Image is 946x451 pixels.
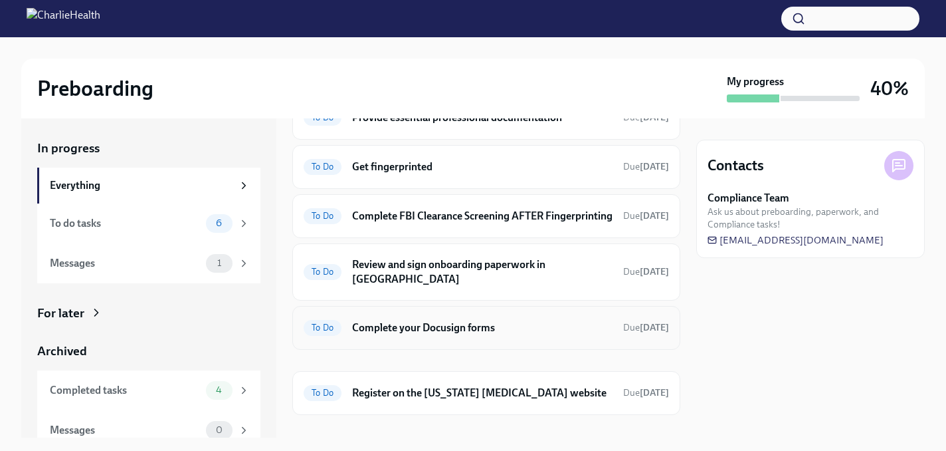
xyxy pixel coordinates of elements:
[50,383,201,398] div: Completed tasks
[208,385,230,395] span: 4
[37,140,260,157] a: In progress
[623,161,669,172] span: Due
[304,211,341,221] span: To Do
[304,382,669,404] a: To DoRegister on the [US_STATE] [MEDICAL_DATA] websiteDue[DATE]
[37,343,260,360] a: Archived
[623,266,669,277] span: Due
[640,210,669,222] strong: [DATE]
[208,218,230,228] span: 6
[50,178,233,193] div: Everything
[37,243,260,283] a: Messages1
[27,8,100,29] img: CharlieHealth
[37,75,153,102] h2: Preboarding
[870,76,909,100] h3: 40%
[708,233,884,247] a: [EMAIL_ADDRESS][DOMAIN_NAME]
[208,425,231,435] span: 0
[37,168,260,204] a: Everything
[37,410,260,450] a: Messages0
[37,305,84,322] div: For later
[37,204,260,243] a: To do tasks6
[304,388,341,398] span: To Do
[623,322,669,333] span: Due
[708,156,764,176] h4: Contacts
[623,265,669,278] span: October 10th, 2025 09:00
[352,257,613,287] h6: Review and sign onboarding paperwork in [GEOGRAPHIC_DATA]
[304,206,669,227] a: To DoComplete FBI Clearance Screening AFTER FingerprintingDue[DATE]
[727,75,784,89] strong: My progress
[623,387,669,398] span: Due
[623,321,669,334] span: October 6th, 2025 09:00
[640,387,669,398] strong: [DATE]
[352,386,613,400] h6: Register on the [US_STATE] [MEDICAL_DATA] website
[623,210,669,222] span: October 9th, 2025 09:00
[209,258,229,268] span: 1
[50,423,201,438] div: Messages
[640,161,669,172] strong: [DATE]
[50,256,201,271] div: Messages
[37,371,260,410] a: Completed tasks4
[352,321,613,335] h6: Complete your Docusign forms
[623,160,669,173] span: October 6th, 2025 09:00
[623,210,669,222] span: Due
[352,209,613,224] h6: Complete FBI Clearance Screening AFTER Fingerprinting
[640,322,669,333] strong: [DATE]
[50,216,201,231] div: To do tasks
[304,156,669,178] a: To DoGet fingerprintedDue[DATE]
[640,266,669,277] strong: [DATE]
[352,160,613,174] h6: Get fingerprinted
[304,267,341,277] span: To Do
[708,191,789,206] strong: Compliance Team
[304,255,669,289] a: To DoReview and sign onboarding paperwork in [GEOGRAPHIC_DATA]Due[DATE]
[623,386,669,399] span: October 3rd, 2025 09:00
[304,162,341,172] span: To Do
[37,305,260,322] a: For later
[708,206,913,231] span: Ask us about preboarding, paperwork, and Compliance tasks!
[304,317,669,339] a: To DoComplete your Docusign formsDue[DATE]
[304,323,341,333] span: To Do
